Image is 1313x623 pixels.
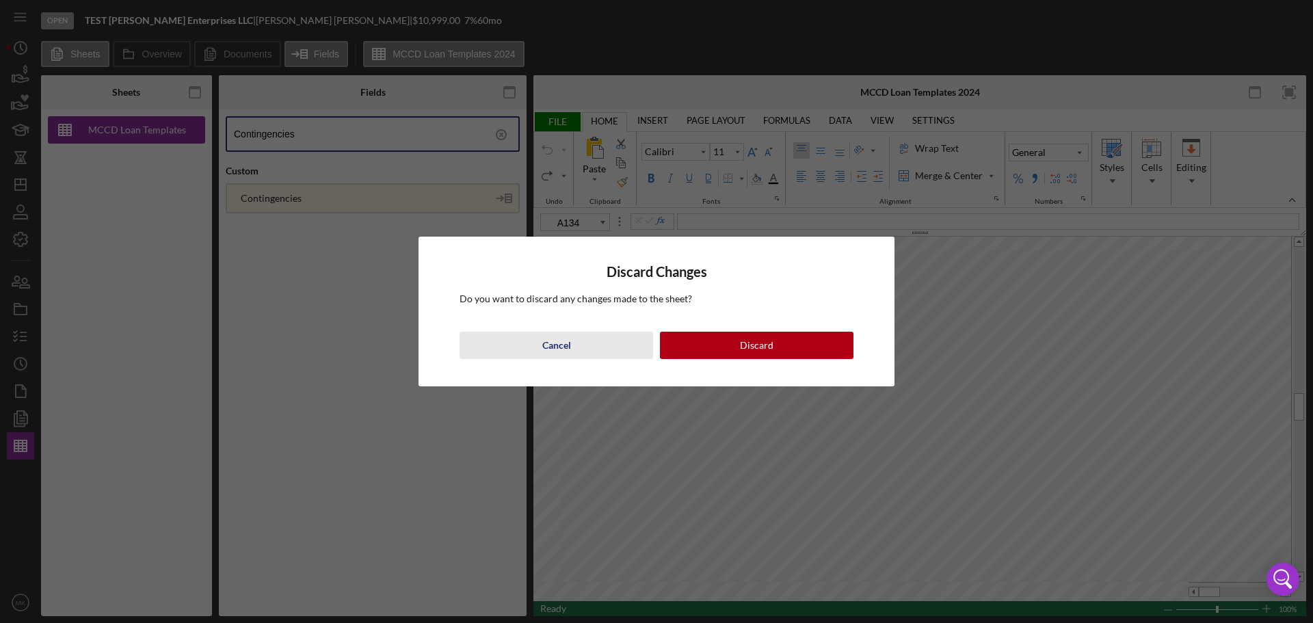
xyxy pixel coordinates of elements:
[460,293,692,304] span: Do you want to discard any changes made to the sheet?
[460,264,853,280] h4: Discard Changes
[660,332,853,359] button: Discard
[460,332,653,359] button: Cancel
[542,332,571,359] div: Cancel
[1266,563,1299,596] div: Open Intercom Messenger
[740,332,773,359] div: Discard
